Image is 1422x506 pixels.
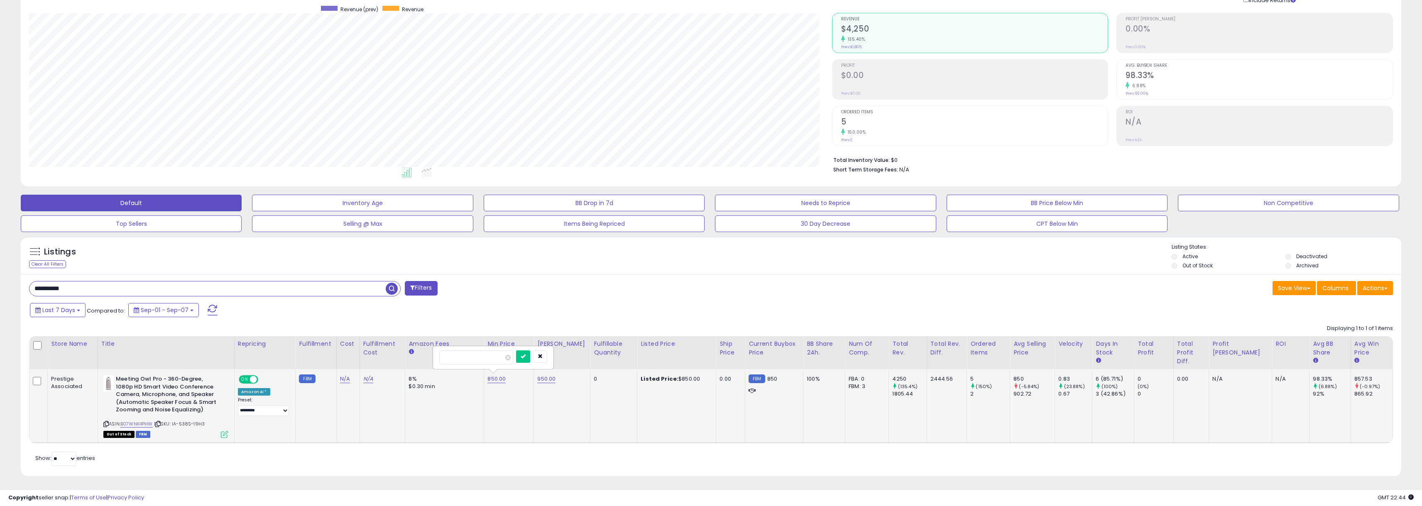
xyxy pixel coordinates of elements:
h2: $4,250 [841,24,1108,35]
button: CPT Below Min [947,215,1167,232]
div: Prestige Associated [51,375,91,390]
button: Last 7 Days [30,303,86,317]
div: Fulfillable Quantity [594,340,634,357]
small: Prev: $0.00 [841,91,861,96]
h2: 0.00% [1126,24,1393,35]
button: Non Competitive [1178,195,1399,211]
small: Prev: $1,805 [841,44,862,49]
button: Selling @ Max [252,215,473,232]
div: N/A [1212,375,1265,383]
label: Out of Stock [1182,262,1213,269]
span: Compared to: [87,307,125,315]
div: Listed Price [641,340,712,348]
div: Current Buybox Price [749,340,800,357]
button: BB Drop in 7d [484,195,705,211]
div: 6 (85.71%) [1096,375,1134,383]
small: Prev: 92.00% [1126,91,1148,96]
div: Total Rev. [892,340,923,357]
span: | SKU: IA-538S-19H3 [154,420,205,427]
div: 4250 [892,375,926,383]
div: 0.83 [1058,375,1092,383]
div: ROI [1275,340,1306,348]
small: Days In Stock. [1096,357,1101,364]
div: $0.30 min [409,383,477,390]
small: Avg BB Share. [1313,357,1318,364]
div: Total Profit [1138,340,1170,357]
div: 8% [409,375,477,383]
b: Listed Price: [641,375,678,383]
a: N/A [363,375,373,383]
div: 92% [1313,390,1350,398]
div: 865.92 [1354,390,1393,398]
small: FBM [299,374,315,383]
span: Columns [1322,284,1349,292]
span: Revenue [402,6,423,13]
div: Fulfillment [299,340,333,348]
div: 902.72 [1013,390,1055,398]
div: 5 [970,375,1010,383]
button: Top Sellers [21,215,242,232]
small: Avg Win Price. [1354,357,1359,364]
small: (23.88%) [1064,383,1085,390]
div: Profit [PERSON_NAME] [1212,340,1268,357]
div: Ordered Items [970,340,1006,357]
span: Show: entries [35,454,95,462]
div: Min Price [487,340,530,348]
a: B07WNK4PHW [120,420,153,428]
div: Cost [340,340,356,348]
small: (0%) [1138,383,1149,390]
div: 3 (42.86%) [1096,390,1134,398]
div: $850.00 [641,375,710,383]
b: Total Inventory Value: [833,156,890,164]
button: Inventory Age [252,195,473,211]
small: (6.88%) [1319,383,1337,390]
span: 850 [767,375,777,383]
li: $0 [833,154,1387,164]
small: FBM [749,374,765,383]
span: ON [240,376,250,383]
div: 0.67 [1058,390,1092,398]
button: Default [21,195,242,211]
span: Last 7 Days [42,306,75,314]
div: Store Name [51,340,94,348]
small: 150.00% [845,129,866,135]
small: (135.4%) [898,383,918,390]
div: Total Profit Diff. [1177,340,1206,366]
div: ASIN: [103,375,228,437]
a: Privacy Policy [108,494,144,501]
div: 1805.44 [892,390,926,398]
div: 850 [1013,375,1055,383]
strong: Copyright [8,494,39,501]
div: Avg Win Price [1354,340,1389,357]
b: Short Term Storage Fees: [833,166,898,173]
span: FBM [136,431,151,438]
button: Columns [1317,281,1356,295]
span: Revenue (prev) [340,6,378,13]
a: 850.00 [487,375,506,383]
small: (-5.84%) [1019,383,1039,390]
div: Amazon Fees [409,340,480,348]
div: Velocity [1058,340,1089,348]
span: N/A [899,166,909,174]
div: Displaying 1 to 1 of 1 items [1327,325,1393,332]
div: FBA: 0 [849,375,882,383]
div: 857.53 [1354,375,1393,383]
div: Days In Stock [1096,340,1131,357]
small: Prev: N/A [1126,137,1142,142]
div: seller snap | | [8,494,144,502]
div: 2 [970,390,1010,398]
div: 0.00 [1177,375,1203,383]
small: 6.88% [1129,83,1146,89]
span: Revenue [841,17,1108,22]
button: Filters [405,281,437,296]
span: ROI [1126,110,1393,115]
div: Total Rev. Diff. [930,340,964,357]
div: Avg Selling Price [1013,340,1051,357]
div: Avg BB Share [1313,340,1347,357]
span: 2025-09-15 22:44 GMT [1378,494,1414,501]
button: Sep-01 - Sep-07 [128,303,199,317]
div: Title [101,340,231,348]
div: Num of Comp. [849,340,885,357]
small: 135.40% [845,36,865,42]
div: 0.00 [720,375,739,383]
